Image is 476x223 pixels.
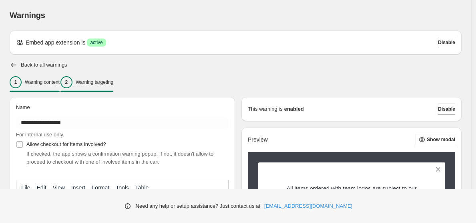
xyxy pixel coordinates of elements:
[90,39,102,46] span: active
[248,136,268,143] h2: Preview
[71,184,85,191] span: Insert
[25,79,60,85] p: Warning content
[135,184,149,191] span: Table
[10,76,22,88] div: 1
[16,104,30,110] span: Name
[26,39,85,47] p: Embed app extension is
[16,132,64,138] span: For internal use only.
[264,202,352,210] a: [EMAIL_ADDRESS][DOMAIN_NAME]
[3,6,209,21] body: Rich Text Area. Press ALT-0 for help.
[116,184,129,191] span: Tools
[284,105,304,113] strong: enabled
[10,74,60,91] button: 1Warning content
[92,184,109,191] span: Format
[26,141,106,147] span: Allow checkout for items involved?
[76,79,113,85] p: Warning targeting
[438,103,455,115] button: Disable
[10,11,45,20] span: Warnings
[427,136,455,143] span: Show modal
[438,37,455,48] button: Disable
[53,184,65,191] span: View
[60,76,72,88] div: 2
[438,39,455,46] span: Disable
[272,184,431,209] p: All items ordered with team logos are subject to our customized item return/shipping policies. (L...
[416,134,455,145] button: Show modal
[248,105,283,113] p: This warning is
[438,106,455,112] span: Disable
[60,74,113,91] button: 2Warning targeting
[37,184,46,191] span: Edit
[21,184,30,191] span: File
[21,62,67,68] h2: Back to all warnings
[26,151,213,165] span: If checked, the app shows a confirmation warning popup. If not, it doesn't allow to proceed to ch...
